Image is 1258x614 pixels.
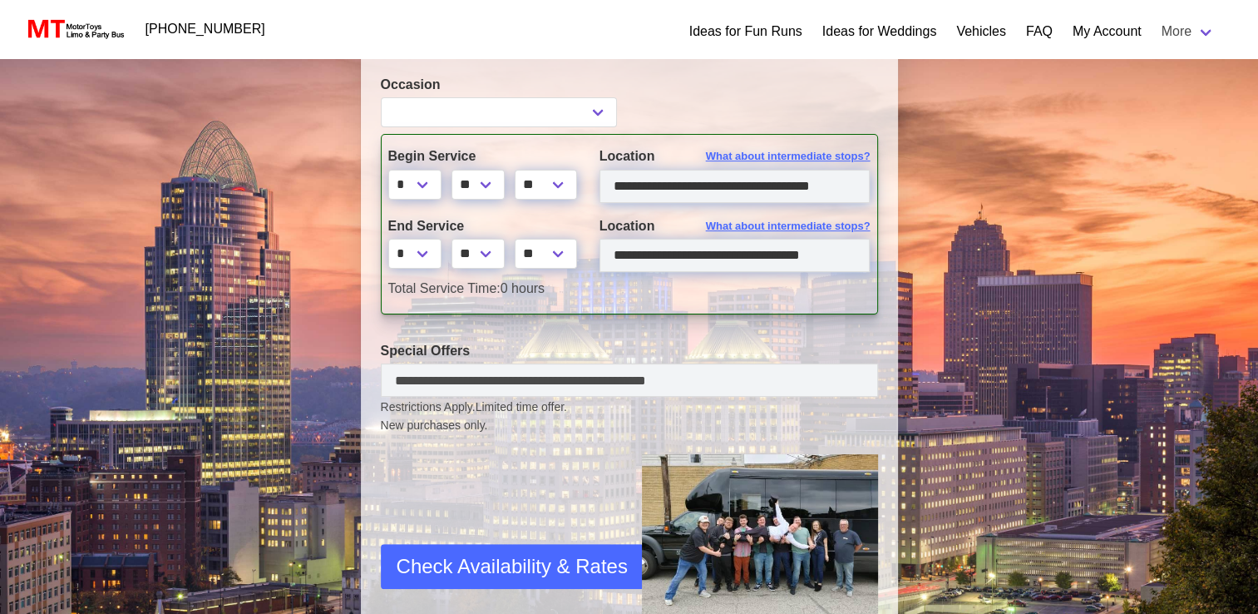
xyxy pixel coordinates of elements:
span: New purchases only. [381,417,878,434]
button: Check Availability & Rates [381,544,644,589]
span: Limited time offer. [476,399,567,416]
label: End Service [388,216,575,236]
span: What about intermediate stops? [706,218,871,235]
span: Check Availability & Rates [397,552,628,582]
span: What about intermediate stops? [706,148,871,165]
span: Location [599,149,655,163]
label: Special Offers [381,341,878,361]
small: Restrictions Apply. [381,400,878,434]
a: Ideas for Fun Runs [689,22,802,42]
a: Vehicles [956,22,1006,42]
a: [PHONE_NUMBER] [136,12,275,46]
a: My Account [1073,22,1142,42]
span: Location [599,219,655,233]
a: FAQ [1026,22,1053,42]
label: Occasion [381,75,617,95]
span: Total Service Time: [388,281,501,295]
a: More [1152,15,1225,48]
div: 0 hours [376,279,883,299]
img: MotorToys Logo [23,17,126,41]
a: Ideas for Weddings [822,22,937,42]
label: Begin Service [388,146,575,166]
